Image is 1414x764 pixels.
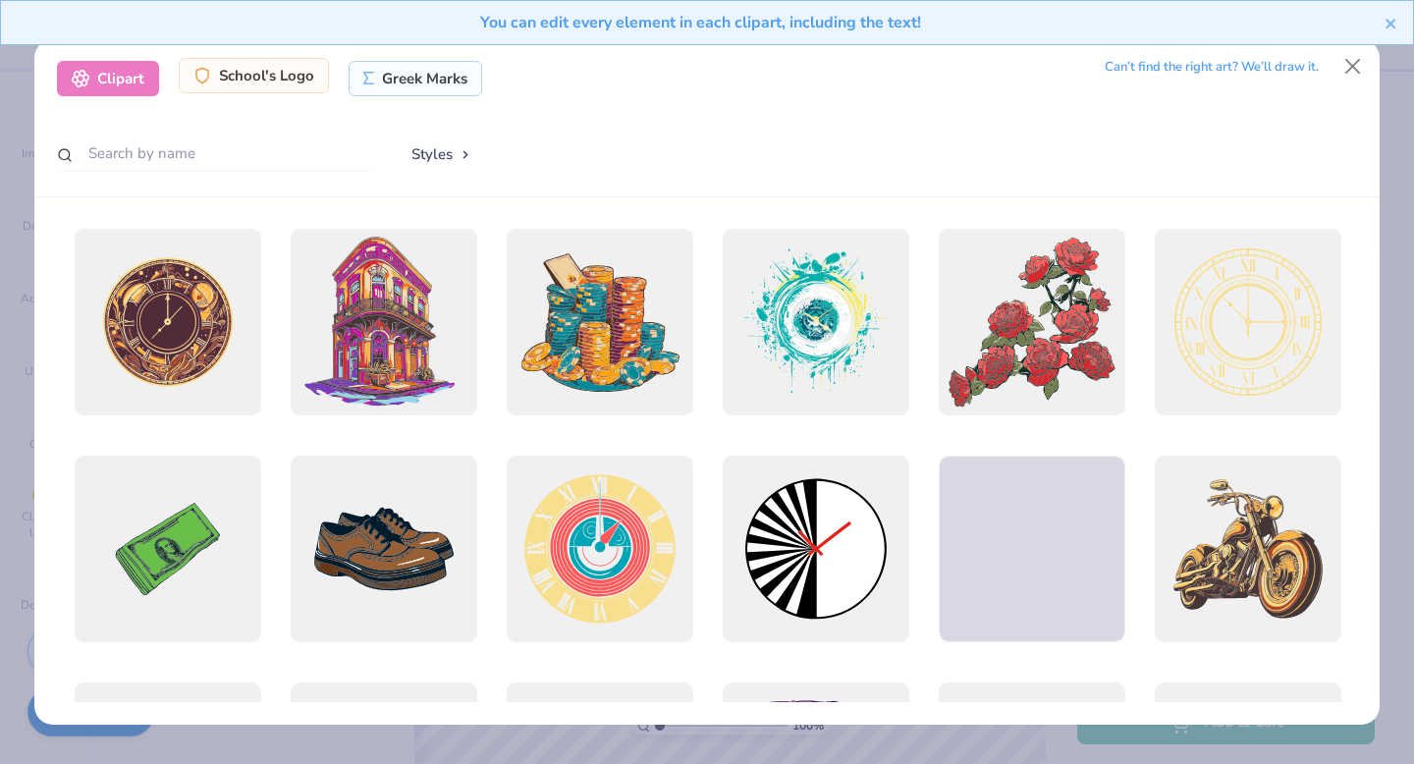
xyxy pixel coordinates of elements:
button: close [1385,11,1398,34]
div: Can’t find the right art? We’ll draw it. [1105,50,1319,84]
div: School's Logo [179,58,329,93]
button: Styles [391,136,493,173]
div: You can edit every element in each clipart, including the text! [16,11,1385,34]
button: Close [1334,48,1372,85]
div: Clipart [57,61,159,96]
div: Greek Marks [349,61,483,96]
input: Search by name [57,136,371,172]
